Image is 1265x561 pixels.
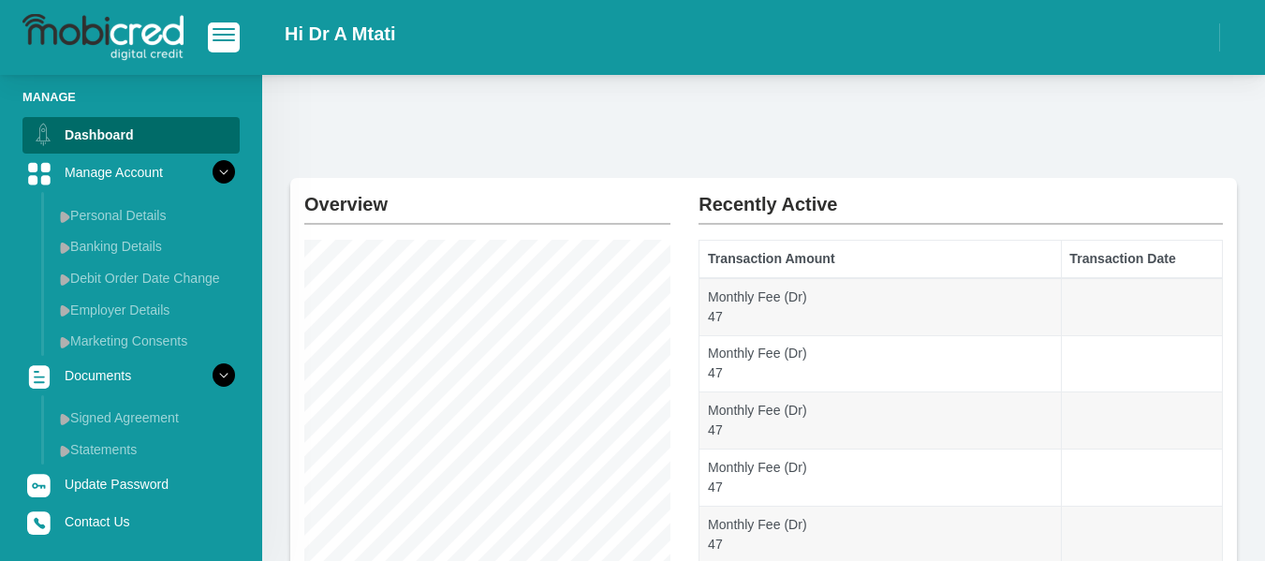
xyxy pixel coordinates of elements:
[699,178,1223,215] h2: Recently Active
[22,155,240,190] a: Manage Account
[60,413,70,425] img: menu arrow
[60,273,70,286] img: menu arrow
[60,445,70,457] img: menu arrow
[285,22,396,45] h2: Hi Dr A Mtati
[22,504,240,539] a: Contact Us
[699,392,1061,450] td: Monthly Fee (Dr) 47
[52,435,240,465] a: Statements
[699,335,1061,392] td: Monthly Fee (Dr) 47
[52,326,240,356] a: Marketing Consents
[52,295,240,325] a: Employer Details
[52,231,240,261] a: Banking Details
[304,178,670,215] h2: Overview
[60,336,70,348] img: menu arrow
[22,117,240,153] a: Dashboard
[60,304,70,317] img: menu arrow
[22,466,240,502] a: Update Password
[52,200,240,230] a: Personal Details
[22,358,240,393] a: Documents
[60,242,70,254] img: menu arrow
[1061,241,1222,278] th: Transaction Date
[699,278,1061,335] td: Monthly Fee (Dr) 47
[52,403,240,433] a: Signed Agreement
[22,88,240,106] li: Manage
[699,241,1061,278] th: Transaction Amount
[52,263,240,293] a: Debit Order Date Change
[699,450,1061,507] td: Monthly Fee (Dr) 47
[60,211,70,223] img: menu arrow
[22,14,184,61] img: logo-mobicred.svg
